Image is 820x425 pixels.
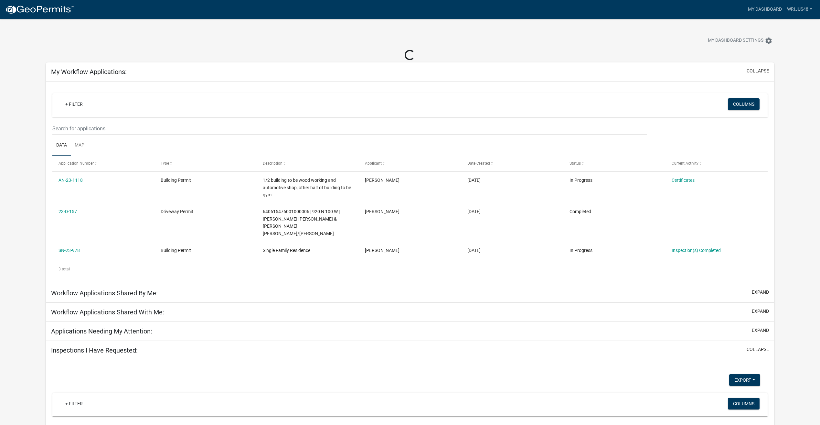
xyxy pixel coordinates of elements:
input: Search for applications [52,122,647,135]
button: Columns [728,98,760,110]
span: 06/16/2023 [467,209,481,214]
a: My Dashboard [745,3,784,16]
span: Driveway Permit [161,209,193,214]
span: 640615476001000006 | 920 N 100 W | Wright Justin William & Wright Lisa Eileen/JT [263,209,340,236]
span: Type [161,161,169,166]
div: collapse [46,82,774,283]
i: settings [765,37,772,45]
a: Inspection(s) Completed [672,248,721,253]
span: Justin Wright [365,248,399,253]
span: 06/12/2023 [467,248,481,253]
h5: My Workflow Applications: [51,68,127,76]
datatable-header-cell: Description [257,156,359,171]
span: Date Created [467,161,490,166]
span: In Progress [570,248,592,253]
a: SN-23-978 [59,248,80,253]
datatable-header-cell: Date Created [461,156,563,171]
button: Export [729,374,760,386]
span: My Dashboard Settings [708,37,763,45]
datatable-header-cell: Current Activity [666,156,768,171]
a: + Filter [60,98,88,110]
datatable-header-cell: Application Number [52,156,154,171]
span: Applicant [365,161,382,166]
datatable-header-cell: Status [563,156,666,171]
h5: Workflow Applications Shared By Me: [51,289,158,297]
span: 1/2 building to be wood working and automotive shop, other half of building to be gym [263,178,351,198]
h5: Applications Needing My Attention: [51,327,152,335]
div: 3 total [52,261,768,277]
a: AN-23-1118 [59,178,83,183]
span: In Progress [570,178,592,183]
a: Certificates [672,178,695,183]
h5: Workflow Applications Shared With Me: [51,308,164,316]
a: Map [71,135,88,156]
span: Single Family Residence [263,248,310,253]
a: + Filter [60,398,88,409]
span: Description [263,161,282,166]
a: wrijus48 [784,3,815,16]
span: Justin Wright [365,209,399,214]
span: 06/28/2023 [467,178,481,183]
span: Completed [570,209,591,214]
button: collapse [747,346,769,353]
button: expand [752,308,769,315]
span: Building Permit [161,248,191,253]
a: Data [52,135,71,156]
h5: Inspections I Have Requested: [51,346,138,354]
span: Status [570,161,581,166]
button: Columns [728,398,760,409]
span: Application Number [59,161,94,166]
datatable-header-cell: Type [154,156,257,171]
button: My Dashboard Settingssettings [703,34,778,47]
button: expand [752,327,769,334]
button: collapse [747,68,769,74]
span: Justin Wright [365,178,399,183]
datatable-header-cell: Applicant [359,156,461,171]
span: Current Activity [672,161,698,166]
button: expand [752,289,769,296]
span: Building Permit [161,178,191,183]
a: 23-D-157 [59,209,77,214]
